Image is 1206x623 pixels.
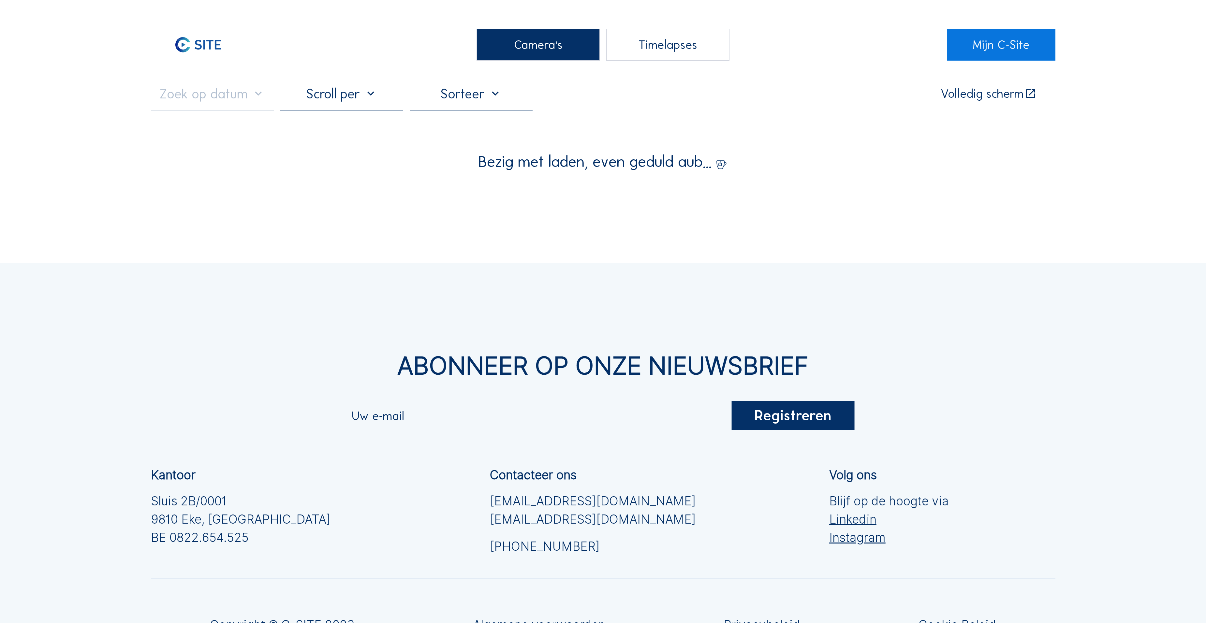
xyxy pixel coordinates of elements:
[606,29,729,61] div: Timelapses
[490,492,696,510] a: [EMAIL_ADDRESS][DOMAIN_NAME]
[151,354,1055,378] div: Abonneer op onze nieuwsbrief
[151,492,331,547] div: Sluis 2B/0001 9810 Eke, [GEOGRAPHIC_DATA] BE 0822.654.525
[829,529,949,547] a: Instagram
[829,492,949,547] div: Blijf op de hoogte via
[151,469,196,481] div: Kantoor
[731,401,854,430] div: Registreren
[490,510,696,529] a: [EMAIL_ADDRESS][DOMAIN_NAME]
[477,29,599,61] div: Camera's
[478,154,712,169] span: Bezig met laden, even geduld aub...
[151,29,259,61] a: C-SITE Logo
[829,510,949,529] a: Linkedin
[490,537,696,556] a: [PHONE_NUMBER]
[829,469,877,481] div: Volg ons
[941,88,1023,100] div: Volledig scherm
[352,411,732,421] input: Uw e-mail
[151,86,274,102] input: Zoek op datum 󰅀
[490,469,577,481] div: Contacteer ons
[151,29,245,61] img: C-SITE Logo
[947,29,1055,61] a: Mijn C-Site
